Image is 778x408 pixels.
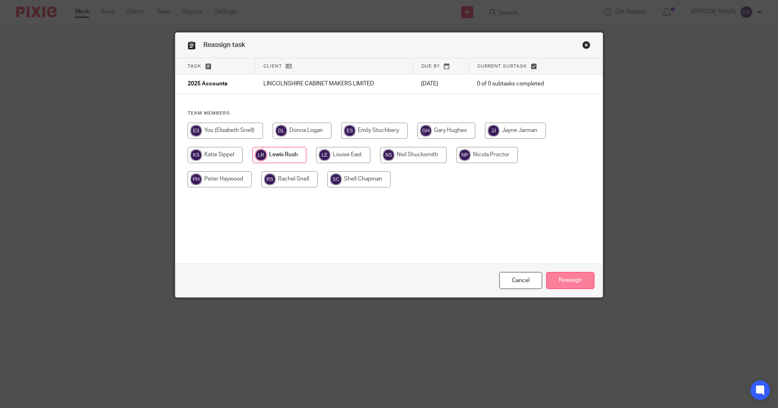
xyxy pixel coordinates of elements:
input: Reassign [546,272,594,289]
td: 0 of 0 subtasks completed [469,74,572,94]
span: Current subtask [477,64,527,68]
span: Due by [421,64,440,68]
span: 2025 Accounts [188,81,227,87]
span: Client [263,64,282,68]
p: LINCOLNSHIRE CABINET MAKERS LIMITED [263,80,405,88]
span: Reassign task [203,42,245,48]
h4: Team members [188,110,590,117]
p: [DATE] [421,80,461,88]
a: Close this dialog window [582,41,590,52]
span: Task [188,64,201,68]
a: Close this dialog window [499,272,542,289]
